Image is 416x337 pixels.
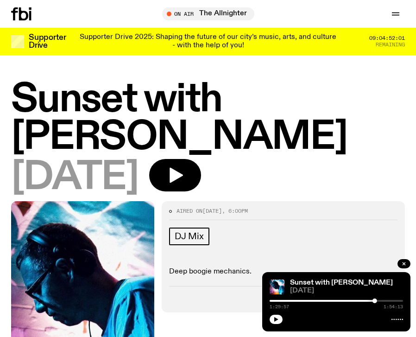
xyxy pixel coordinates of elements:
p: Deep boogie mechanics. [169,267,397,276]
img: Simon Caldwell stands side on, looking downwards. He has headphones on. Behind him is a brightly ... [270,280,284,294]
span: [DATE] [202,207,222,215]
span: 1:54:13 [384,305,403,309]
a: DJ Mix [169,228,209,245]
button: On AirThe Allnighter [162,7,254,20]
span: Aired on [176,207,202,215]
span: DJ Mix [175,231,204,242]
h3: Supporter Drive [29,34,66,50]
span: Remaining [376,42,405,47]
span: 09:04:52:01 [369,36,405,41]
a: Sunset with [PERSON_NAME] [290,279,393,286]
span: [DATE] [290,287,403,294]
h1: Sunset with [PERSON_NAME] [11,81,405,156]
p: Supporter Drive 2025: Shaping the future of our city’s music, arts, and culture - with the help o... [78,33,338,50]
span: 1:29:57 [270,305,289,309]
span: [DATE] [11,159,138,197]
span: , 6:00pm [222,207,248,215]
